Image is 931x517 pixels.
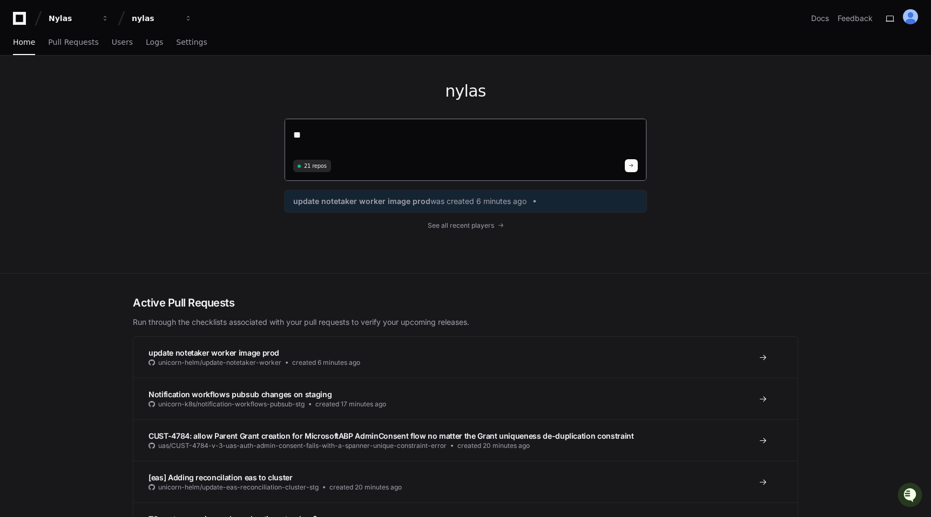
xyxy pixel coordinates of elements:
[149,348,279,357] span: update notetaker worker image prod
[133,378,798,419] a: Notification workflows pubsub changes on stagingunicorn-k8s/notification-workflows-pubsub-stgcrea...
[13,39,35,45] span: Home
[903,9,918,24] img: ALV-UjWlzRa0B05rr3R-mgcszGoFqGAPn5LFVQM_pow01SbuOm0E2VtGAgBNDbUbMOaqvK_OOlh0taeondc3Okvv9xxSJsjvl...
[107,113,131,121] span: Pylon
[76,113,131,121] a: Powered byPylon
[430,196,527,207] span: was created 6 minutes ago
[11,11,32,32] img: PlayerZero
[132,13,178,24] div: nylas
[838,13,873,24] button: Feedback
[315,400,386,409] span: created 17 minutes ago
[112,39,133,45] span: Users
[284,221,647,230] a: See all recent players
[293,196,430,207] span: update notetaker worker image prod
[293,196,638,207] a: update notetaker worker image prodwas created 6 minutes ago
[44,9,113,28] button: Nylas
[112,30,133,55] a: Users
[11,43,197,60] div: Welcome
[176,30,207,55] a: Settings
[149,431,634,440] span: CUST-4784: allow Parent Grant creation for MicrosoftABP AdminConsent flow no matter the Grant uni...
[11,80,30,100] img: 1756235613930-3d25f9e4-fa56-45dd-b3ad-e072dfbd1548
[48,39,98,45] span: Pull Requests
[158,358,281,367] span: unicorn-helm/update-notetaker-worker
[133,295,798,310] h2: Active Pull Requests
[176,39,207,45] span: Settings
[811,13,829,24] a: Docs
[49,13,95,24] div: Nylas
[158,483,319,492] span: unicorn-helm/update-eas-reconciliation-cluster-stg
[184,84,197,97] button: Start new chat
[127,9,197,28] button: nylas
[149,390,332,399] span: Notification workflows pubsub changes on staging
[896,481,926,511] iframe: Open customer support
[284,81,647,101] h1: nylas
[133,337,798,378] a: update notetaker worker image produnicorn-helm/update-notetaker-workercreated 6 minutes ago
[329,483,402,492] span: created 20 minutes ago
[37,80,177,91] div: Start new chat
[158,400,305,409] span: unicorn-k8s/notification-workflows-pubsub-stg
[146,30,163,55] a: Logs
[133,419,798,461] a: CUST-4784: allow Parent Grant creation for MicrosoftABP AdminConsent flow no matter the Grant uni...
[149,473,293,482] span: [eas] Adding reconcilation eas to cluster
[292,358,360,367] span: created 6 minutes ago
[428,221,494,230] span: See all recent players
[158,441,447,450] span: uas/CUST-4784-v-3-uas-auth-admin-consent-fails-with-a-spanner-unique-constraint-error
[133,461,798,502] a: [eas] Adding reconcilation eas to clusterunicorn-helm/update-eas-reconciliation-cluster-stgcreate...
[133,317,798,328] p: Run through the checklists associated with your pull requests to verify your upcoming releases.
[304,162,327,170] span: 21 repos
[48,30,98,55] a: Pull Requests
[37,91,137,100] div: We're available if you need us!
[13,30,35,55] a: Home
[457,441,530,450] span: created 20 minutes ago
[146,39,163,45] span: Logs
